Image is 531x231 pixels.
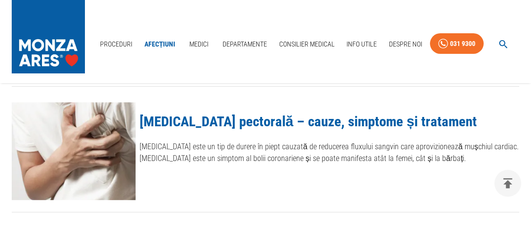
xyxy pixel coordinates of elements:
a: [MEDICAL_DATA] pectorală – cauze, simptome și tratament [140,113,477,130]
div: 031 9300 [450,38,475,50]
button: delete [494,170,521,197]
a: Despre Noi [385,34,426,54]
a: Proceduri [96,34,136,54]
a: 031 9300 [430,33,484,54]
a: Consilier Medical [275,34,339,54]
a: Info Utile [343,34,381,54]
a: Afecțiuni [141,34,180,54]
p: [MEDICAL_DATA] este un tip de durere în piept cauzată de reducerea fluxului sangvin care aprovizi... [140,141,519,164]
a: Medici [184,34,215,54]
a: Departamente [219,34,271,54]
img: Angina pectorală – cauze, simptome și tratament [12,102,136,200]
